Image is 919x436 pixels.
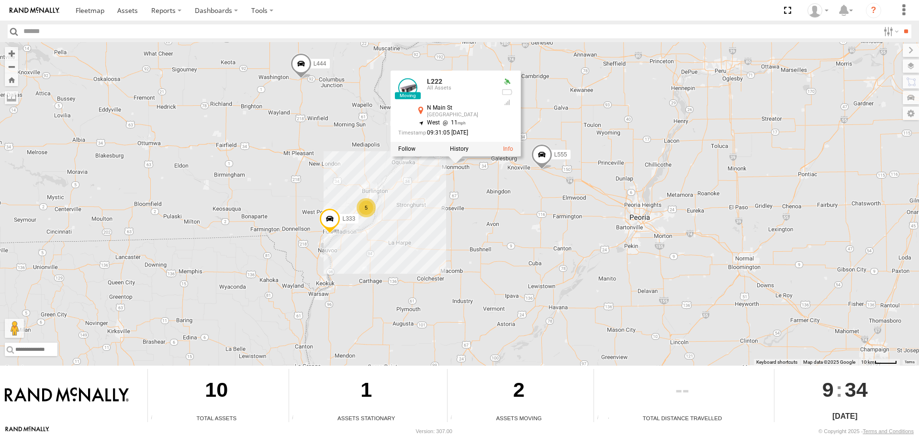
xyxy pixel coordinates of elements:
[148,369,285,414] div: 10
[803,359,855,365] span: Map data ©2025 Google
[448,415,462,422] div: Total number of assets current in transit.
[756,359,797,366] button: Keyboard shortcuts
[822,369,834,410] span: 9
[863,428,914,434] a: Terms and Conditions
[342,215,355,222] span: L333
[502,89,513,96] div: No battery health information received from this device.
[448,414,590,422] div: Assets Moving
[148,415,162,422] div: Total number of Enabled Assets
[554,151,567,158] span: L555
[314,60,326,67] span: L444
[416,428,452,434] div: Version: 307.00
[774,369,916,410] div: :
[804,3,832,18] div: Brian Wooldridge
[289,415,303,422] div: Total number of assets current stationary.
[427,105,494,111] div: N Main St
[5,60,18,73] button: Zoom out
[880,24,900,38] label: Search Filter Options
[502,78,513,86] div: Valid GPS Fix
[905,360,915,364] a: Terms (opens in new tab)
[5,91,18,104] label: Measure
[818,428,914,434] div: © Copyright 2025 -
[10,7,59,14] img: rand-logo.svg
[289,414,444,422] div: Assets Stationary
[858,359,900,366] button: Map Scale: 10 km per 43 pixels
[398,146,415,153] label: Realtime tracking of Asset
[450,146,469,153] label: View Asset History
[866,3,881,18] i: ?
[5,73,18,86] button: Zoom Home
[903,107,919,120] label: Map Settings
[861,359,874,365] span: 10 km
[148,414,285,422] div: Total Assets
[774,411,916,422] div: [DATE]
[427,112,494,118] div: [GEOGRAPHIC_DATA]
[5,47,18,60] button: Zoom in
[594,414,770,422] div: Total Distance Travelled
[289,369,444,414] div: 1
[398,78,417,97] a: View Asset Details
[427,85,494,91] div: All Assets
[398,130,494,136] div: Date/time of location update
[427,119,440,126] span: West
[448,369,590,414] div: 2
[5,426,49,436] a: Visit our Website
[502,99,513,106] div: Last Event GSM Signal Strength
[845,369,868,410] span: 34
[594,415,608,422] div: Total distance travelled by all assets within specified date range and applied filters
[503,146,513,153] a: View Asset Details
[5,319,24,338] button: Drag Pegman onto the map to open Street View
[357,198,376,217] div: 5
[440,119,466,126] span: 11
[5,387,129,403] img: Rand McNally
[427,78,442,85] a: L222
